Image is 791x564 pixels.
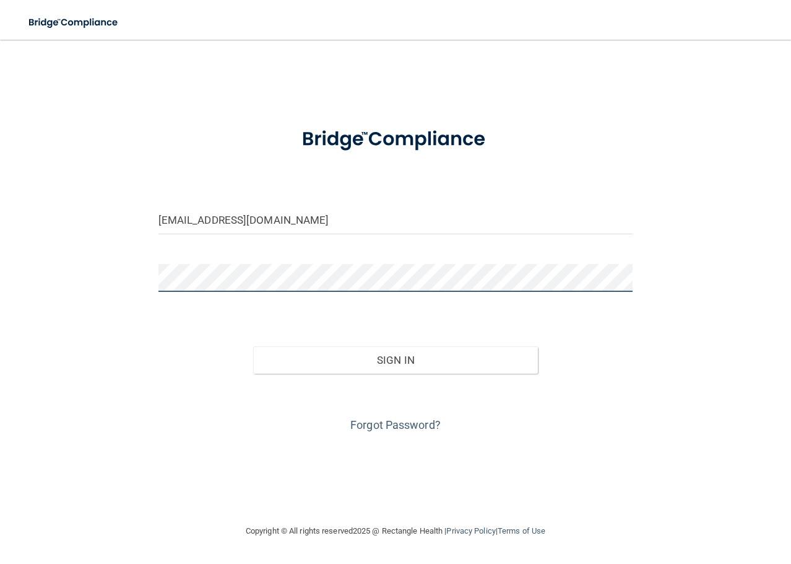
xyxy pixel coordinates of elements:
input: Email [158,206,633,234]
button: Sign In [253,346,538,374]
a: Forgot Password? [350,418,441,431]
img: bridge_compliance_login_screen.278c3ca4.svg [282,114,509,165]
img: bridge_compliance_login_screen.278c3ca4.svg [19,10,129,35]
a: Terms of Use [498,526,545,535]
a: Privacy Policy [446,526,495,535]
div: Copyright © All rights reserved 2025 @ Rectangle Health | | [170,511,621,551]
